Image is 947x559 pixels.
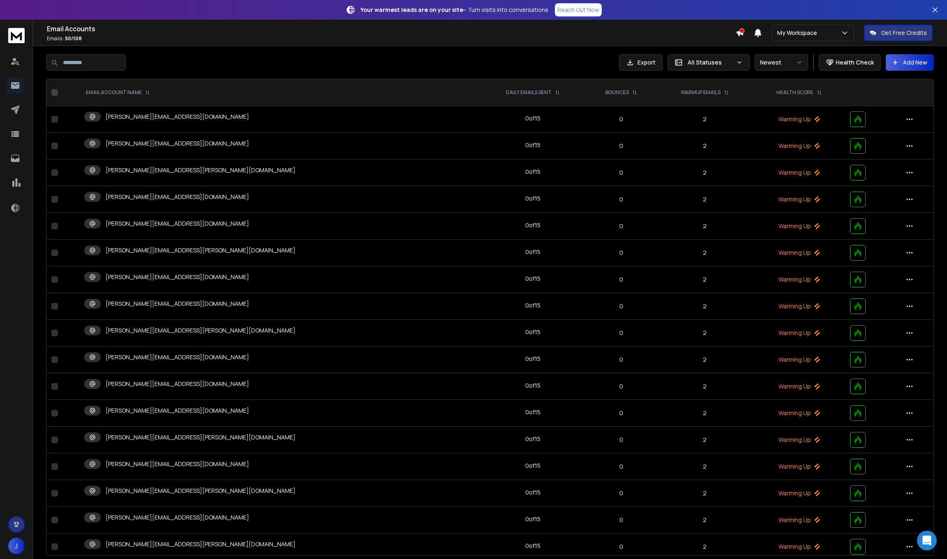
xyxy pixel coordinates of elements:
[591,409,651,417] p: 0
[591,142,651,150] p: 0
[917,531,937,550] div: Open Intercom Messenger
[106,166,296,174] p: [PERSON_NAME][EMAIL_ADDRESS][PERSON_NAME][DOMAIN_NAME]
[591,302,651,310] p: 0
[656,373,753,400] td: 2
[8,538,25,554] button: J
[591,329,651,337] p: 0
[106,380,249,388] p: [PERSON_NAME][EMAIL_ADDRESS][DOMAIN_NAME]
[591,543,651,551] p: 0
[525,408,540,416] div: 0 of 15
[591,275,651,284] p: 0
[758,462,840,471] p: Warming Up
[758,222,840,230] p: Warming Up
[591,115,651,123] p: 0
[525,355,540,363] div: 0 of 15
[506,89,552,96] p: DAILY EMAILS SENT
[591,489,651,497] p: 0
[106,407,249,415] p: [PERSON_NAME][EMAIL_ADDRESS][DOMAIN_NAME]
[591,516,651,524] p: 0
[656,266,753,293] td: 2
[106,193,249,201] p: [PERSON_NAME][EMAIL_ADDRESS][DOMAIN_NAME]
[656,507,753,534] td: 2
[656,400,753,427] td: 2
[591,356,651,364] p: 0
[656,240,753,266] td: 2
[555,3,602,16] a: Reach Out Now
[758,275,840,284] p: Warming Up
[525,194,540,203] div: 0 of 15
[525,515,540,523] div: 0 of 15
[758,516,840,524] p: Warming Up
[106,433,296,441] p: [PERSON_NAME][EMAIL_ADDRESS][PERSON_NAME][DOMAIN_NAME]
[525,141,540,149] div: 0 of 15
[656,159,753,186] td: 2
[776,89,813,96] p: HEALTH SCORE
[758,115,840,123] p: Warming Up
[8,28,25,43] img: logo
[106,513,249,522] p: [PERSON_NAME][EMAIL_ADDRESS][DOMAIN_NAME]
[656,186,753,213] td: 2
[591,436,651,444] p: 0
[525,488,540,497] div: 0 of 15
[557,6,599,14] p: Reach Out Now
[106,300,249,308] p: [PERSON_NAME][EMAIL_ADDRESS][DOMAIN_NAME]
[591,462,651,471] p: 0
[525,275,540,283] div: 0 of 15
[360,6,463,14] strong: Your warmest leads are on your site
[758,436,840,444] p: Warming Up
[525,114,540,122] div: 0 of 15
[106,487,296,495] p: [PERSON_NAME][EMAIL_ADDRESS][PERSON_NAME][DOMAIN_NAME]
[656,480,753,507] td: 2
[525,248,540,256] div: 0 of 15
[656,293,753,320] td: 2
[106,246,296,254] p: [PERSON_NAME][EMAIL_ADDRESS][PERSON_NAME][DOMAIN_NAME]
[525,381,540,390] div: 0 of 15
[591,382,651,390] p: 0
[47,35,736,42] p: Emails :
[758,409,840,417] p: Warming Up
[106,353,249,361] p: [PERSON_NAME][EMAIL_ADDRESS][DOMAIN_NAME]
[758,142,840,150] p: Warming Up
[758,543,840,551] p: Warming Up
[656,133,753,159] td: 2
[591,169,651,177] p: 0
[688,58,733,67] p: All Statuses
[591,195,651,203] p: 0
[656,213,753,240] td: 2
[864,25,933,41] button: Get Free Credits
[106,113,249,121] p: [PERSON_NAME][EMAIL_ADDRESS][DOMAIN_NAME]
[591,249,651,257] p: 0
[106,273,249,281] p: [PERSON_NAME][EMAIL_ADDRESS][DOMAIN_NAME]
[656,106,753,133] td: 2
[106,326,296,335] p: [PERSON_NAME][EMAIL_ADDRESS][PERSON_NAME][DOMAIN_NAME]
[525,221,540,229] div: 0 of 15
[106,540,296,548] p: [PERSON_NAME][EMAIL_ADDRESS][PERSON_NAME][DOMAIN_NAME]
[758,489,840,497] p: Warming Up
[758,169,840,177] p: Warming Up
[881,29,927,37] p: Get Free Credits
[656,453,753,480] td: 2
[525,328,540,336] div: 0 of 15
[656,427,753,453] td: 2
[525,542,540,550] div: 0 of 15
[819,54,881,71] button: Health Check
[605,89,629,96] p: BOUNCES
[65,35,82,42] span: 50 / 108
[758,382,840,390] p: Warming Up
[656,320,753,346] td: 2
[619,54,663,71] button: Export
[591,222,651,230] p: 0
[681,89,721,96] p: WARMUP EMAILS
[525,301,540,310] div: 0 of 15
[777,29,820,37] p: My Workspace
[106,139,249,148] p: [PERSON_NAME][EMAIL_ADDRESS][DOMAIN_NAME]
[836,58,874,67] p: Health Check
[755,54,808,71] button: Newest
[106,460,249,468] p: [PERSON_NAME][EMAIL_ADDRESS][DOMAIN_NAME]
[86,89,150,96] div: EMAIL ACCOUNT NAME
[758,329,840,337] p: Warming Up
[525,168,540,176] div: 0 of 15
[758,356,840,364] p: Warming Up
